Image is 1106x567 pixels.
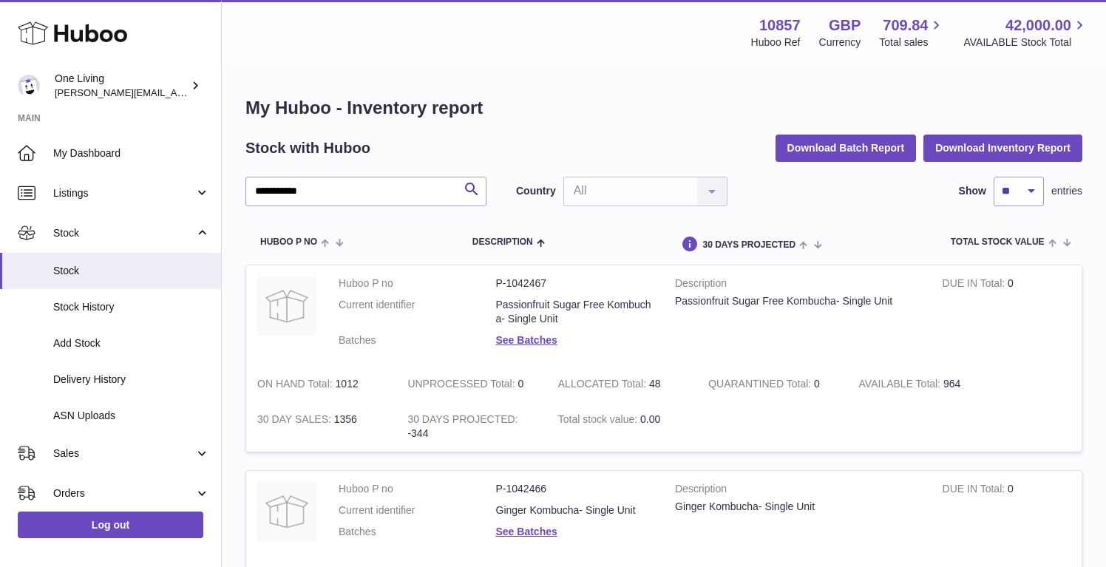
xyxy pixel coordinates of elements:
strong: DUE IN Total [943,277,1008,293]
td: 1012 [246,366,396,402]
img: product image [257,482,316,541]
span: Listings [53,186,194,200]
div: Ginger Kombucha- Single Unit [675,500,920,514]
td: 964 [848,366,998,402]
strong: UNPROCESSED Total [407,378,518,393]
td: 0 [932,471,1082,557]
a: Log out [18,512,203,538]
span: 30 DAYS PROJECTED [702,240,795,250]
strong: DUE IN Total [943,483,1008,498]
dt: Huboo P no [339,276,496,291]
span: 42,000.00 [1005,16,1071,35]
span: Total stock value [951,237,1045,247]
a: See Batches [496,334,557,346]
span: Add Stock [53,336,210,350]
strong: 30 DAY SALES [257,413,334,429]
dt: Current identifier [339,298,496,326]
a: 42,000.00 AVAILABLE Stock Total [963,16,1088,50]
span: ASN Uploads [53,409,210,423]
a: 709.84 Total sales [879,16,945,50]
span: 709.84 [883,16,928,35]
label: Show [959,184,986,198]
span: Description [472,237,533,247]
dd: P-1042467 [496,276,654,291]
span: Stock [53,226,194,240]
strong: 10857 [759,16,801,35]
span: Stock [53,264,210,278]
label: Country [516,184,556,198]
h2: Stock with Huboo [245,138,370,158]
td: 0 [932,265,1082,366]
strong: Description [675,276,920,294]
span: 0.00 [640,413,660,425]
strong: Description [675,482,920,500]
a: See Batches [496,526,557,537]
span: entries [1051,184,1082,198]
div: Huboo Ref [751,35,801,50]
span: Orders [53,486,194,500]
img: product image [257,276,316,336]
img: Jessica@oneliving.com [18,75,40,97]
strong: QUARANTINED Total [708,378,814,393]
strong: AVAILABLE Total [859,378,943,393]
span: Huboo P no [260,237,317,247]
span: Stock History [53,300,210,314]
div: Passionfruit Sugar Free Kombucha- Single Unit [675,294,920,308]
strong: ALLOCATED Total [558,378,649,393]
button: Download Inventory Report [923,135,1082,161]
dt: Current identifier [339,503,496,517]
button: Download Batch Report [776,135,917,161]
span: Total sales [879,35,945,50]
div: Currency [819,35,861,50]
dd: Ginger Kombucha- Single Unit [496,503,654,517]
strong: ON HAND Total [257,378,336,393]
strong: Total stock value [558,413,640,429]
td: 1356 [246,401,396,452]
dt: Batches [339,333,496,347]
strong: 30 DAYS PROJECTED [407,413,518,429]
span: [PERSON_NAME][EMAIL_ADDRESS][DOMAIN_NAME] [55,86,296,98]
strong: GBP [829,16,861,35]
dt: Batches [339,525,496,539]
span: Delivery History [53,373,210,387]
span: AVAILABLE Stock Total [963,35,1088,50]
dd: P-1042466 [496,482,654,496]
dt: Huboo P no [339,482,496,496]
span: 0 [814,378,820,390]
div: One Living [55,72,188,100]
span: My Dashboard [53,146,210,160]
h1: My Huboo - Inventory report [245,96,1082,120]
td: 48 [547,366,697,402]
dd: Passionfruit Sugar Free Kombucha- Single Unit [496,298,654,326]
td: -344 [396,401,546,452]
span: Sales [53,447,194,461]
td: 0 [396,366,546,402]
